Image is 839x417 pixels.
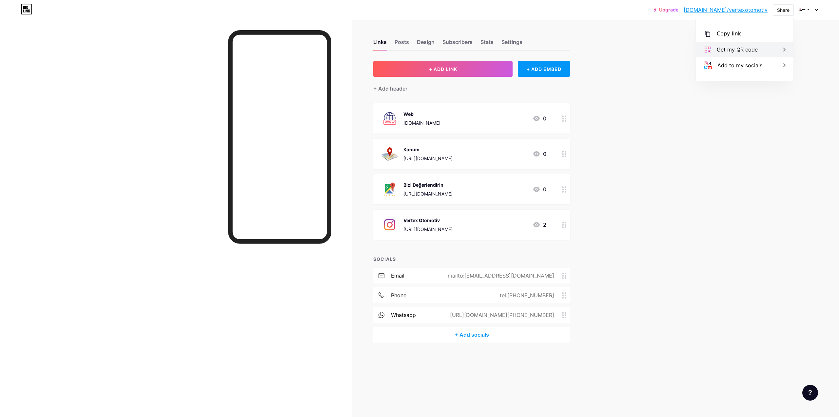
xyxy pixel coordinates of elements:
[373,85,407,93] div: + Add header
[391,291,406,299] div: phone
[518,61,570,77] div: + ADD EMBED
[403,226,453,233] div: [URL][DOMAIN_NAME]
[501,38,522,50] div: Settings
[403,146,453,153] div: Konum
[480,38,494,50] div: Stats
[395,38,409,50] div: Posts
[684,6,768,14] a: [DOMAIN_NAME]/vertexotomotiv
[381,110,398,127] img: Web
[417,38,435,50] div: Design
[717,46,758,53] div: Get my QR code
[533,221,546,229] div: 2
[403,119,440,126] div: [DOMAIN_NAME]
[437,272,562,280] div: mailto:[EMAIL_ADDRESS][DOMAIN_NAME]
[381,216,398,233] img: Vertex Otomotiv
[373,256,570,262] div: SOCIALS
[391,311,416,319] div: whatsapp
[403,111,440,117] div: Web
[717,30,741,38] div: Copy link
[373,61,513,77] button: + ADD LINK
[654,7,678,12] a: Upgrade
[439,311,562,319] div: [URL][DOMAIN_NAME][PHONE_NUMBER]
[403,181,453,188] div: Bizi Değerlendirin
[489,291,562,299] div: tel:[PHONE_NUMBER]
[373,327,570,343] div: + Add socials
[373,38,387,50] div: Links
[533,150,546,158] div: 0
[533,185,546,193] div: 0
[403,217,453,224] div: Vertex Otomotiv
[403,155,453,162] div: [URL][DOMAIN_NAME]
[717,61,762,69] div: Add to my socials
[391,272,404,280] div: email
[429,66,457,72] span: + ADD LINK
[442,38,473,50] div: Subscribers
[403,190,453,197] div: [URL][DOMAIN_NAME]
[381,145,398,162] img: Konum
[777,7,790,13] div: Share
[799,4,811,16] img: Vertex
[381,181,398,198] img: Bizi Değerlendirin
[533,115,546,122] div: 0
